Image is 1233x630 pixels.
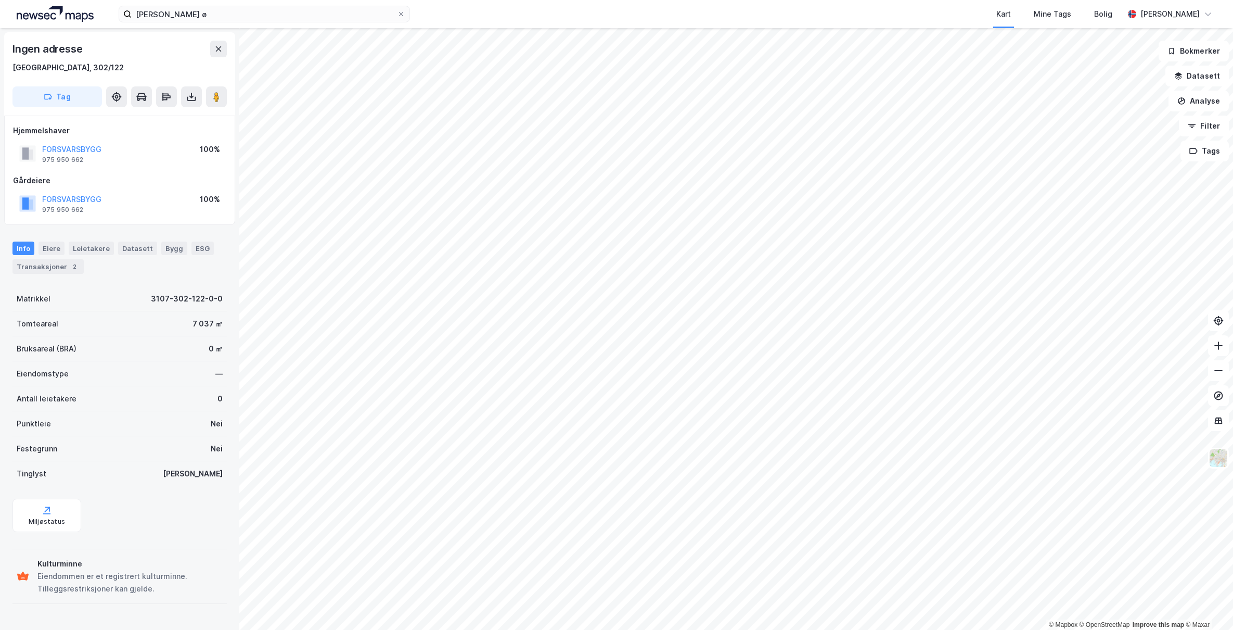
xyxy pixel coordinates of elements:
[17,418,51,430] div: Punktleie
[17,6,94,22] img: logo.a4113a55bc3d86da70a041830d287a7e.svg
[151,293,223,305] div: 3107-302-122-0-0
[217,393,223,405] div: 0
[1180,141,1229,161] button: Tags
[69,261,80,272] div: 2
[1179,116,1229,136] button: Filter
[1133,621,1184,628] a: Improve this map
[17,443,57,455] div: Festegrunn
[1080,621,1130,628] a: OpenStreetMap
[132,6,397,22] input: Søk på adresse, matrikkel, gårdeiere, leietakere eller personer
[13,124,226,137] div: Hjemmelshaver
[38,242,65,255] div: Eiere
[1094,8,1112,20] div: Bolig
[191,242,214,255] div: ESG
[200,193,220,206] div: 100%
[12,86,102,107] button: Tag
[1034,8,1071,20] div: Mine Tags
[1168,91,1229,111] button: Analyse
[12,41,84,57] div: Ingen adresse
[12,61,124,74] div: [GEOGRAPHIC_DATA], 302/122
[1209,448,1228,468] img: Z
[211,443,223,455] div: Nei
[163,468,223,480] div: [PERSON_NAME]
[12,259,84,274] div: Transaksjoner
[1165,66,1229,86] button: Datasett
[17,393,76,405] div: Antall leietakere
[996,8,1011,20] div: Kart
[1049,621,1077,628] a: Mapbox
[17,318,58,330] div: Tomteareal
[29,518,65,526] div: Miljøstatus
[215,368,223,380] div: —
[118,242,157,255] div: Datasett
[69,242,114,255] div: Leietakere
[192,318,223,330] div: 7 037 ㎡
[1181,580,1233,630] div: Kontrollprogram for chat
[17,468,46,480] div: Tinglyst
[1159,41,1229,61] button: Bokmerker
[1140,8,1200,20] div: [PERSON_NAME]
[209,343,223,355] div: 0 ㎡
[13,174,226,187] div: Gårdeiere
[17,293,50,305] div: Matrikkel
[1181,580,1233,630] iframe: Chat Widget
[17,368,69,380] div: Eiendomstype
[42,156,83,164] div: 975 950 662
[17,343,76,355] div: Bruksareal (BRA)
[161,242,187,255] div: Bygg
[200,143,220,156] div: 100%
[37,570,223,595] div: Eiendommen er et registrert kulturminne. Tilleggsrestriksjoner kan gjelde.
[12,242,34,255] div: Info
[42,206,83,214] div: 975 950 662
[37,558,223,570] div: Kulturminne
[211,418,223,430] div: Nei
